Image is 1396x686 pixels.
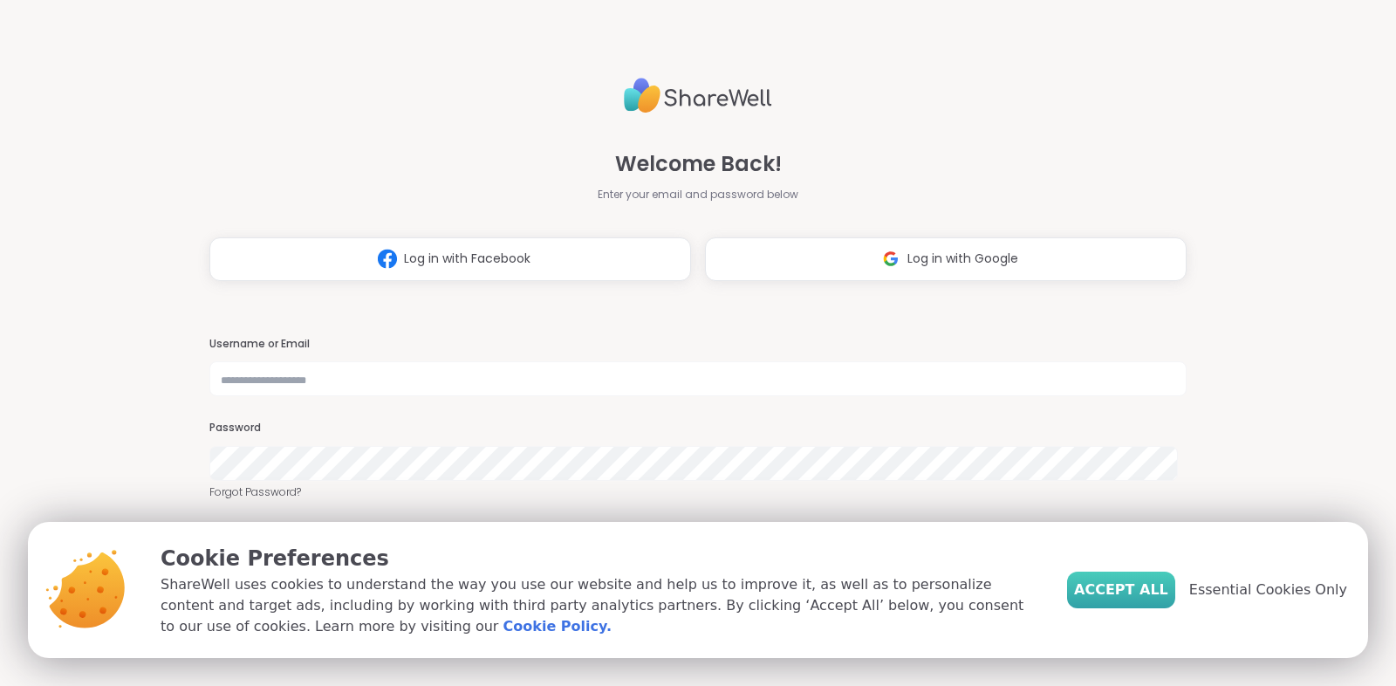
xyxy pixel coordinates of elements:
span: Log in with Google [907,250,1018,268]
button: Accept All [1067,572,1175,608]
img: ShareWell Logomark [371,243,404,275]
a: Cookie Policy. [503,616,612,637]
a: Forgot Password? [209,484,1187,500]
h3: Password [209,421,1187,436]
span: Accept All [1074,580,1168,600]
img: ShareWell Logo [624,71,772,120]
button: Log in with Facebook [209,237,691,281]
span: Essential Cookies Only [1189,580,1347,600]
h3: Username or Email [209,337,1187,352]
p: Cookie Preferences [161,543,1039,574]
span: Log in with Facebook [404,250,530,268]
span: Enter your email and password below [598,187,798,202]
span: Welcome Back! [615,148,782,180]
p: ShareWell uses cookies to understand the way you use our website and help us to improve it, as we... [161,574,1039,637]
button: Log in with Google [705,237,1187,281]
img: ShareWell Logomark [874,243,907,275]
